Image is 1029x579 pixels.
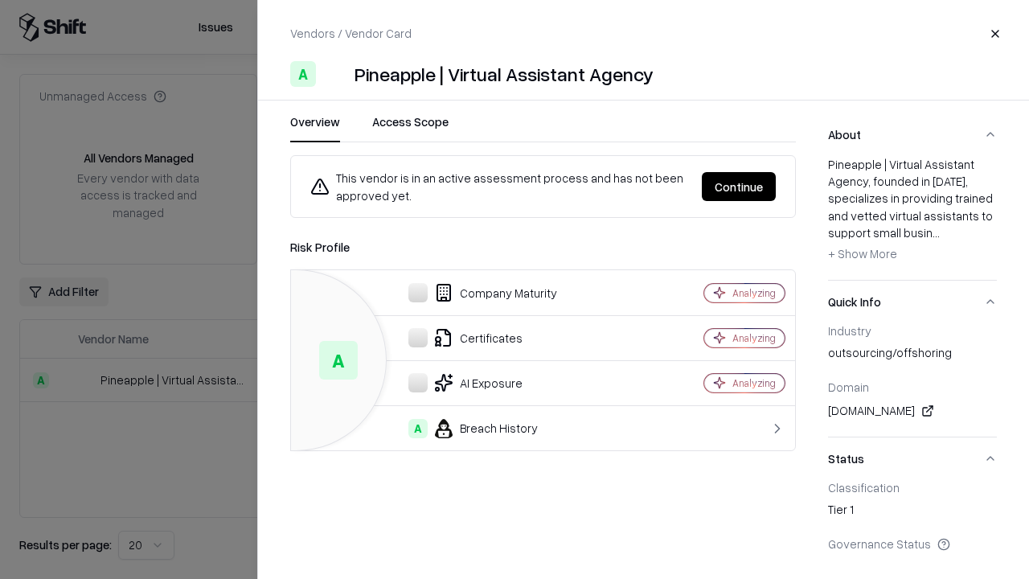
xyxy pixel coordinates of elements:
div: About [828,156,997,280]
div: AI Exposure [304,373,648,392]
button: About [828,113,997,156]
div: Analyzing [732,376,776,390]
div: Breach History [304,419,648,438]
span: ... [933,225,940,240]
button: Status [828,437,997,480]
div: Certificates [304,328,648,347]
button: Access Scope [372,113,449,142]
div: outsourcing/offshoring [828,344,997,367]
div: Risk Profile [290,237,796,257]
div: Analyzing [732,331,776,345]
div: Industry [828,323,997,338]
img: Pineapple | Virtual Assistant Agency [322,61,348,87]
div: Quick Info [828,323,997,437]
div: Analyzing [732,286,776,300]
div: A [319,341,358,380]
button: Quick Info [828,281,997,323]
div: Classification [828,480,997,495]
div: Governance Status [828,536,997,551]
span: + Show More [828,246,897,261]
button: Overview [290,113,340,142]
div: Domain [828,380,997,394]
div: Pineapple | Virtual Assistant Agency [355,61,654,87]
div: A [408,419,428,438]
div: Pineapple | Virtual Assistant Agency, founded in [DATE], specializes in providing trained and vet... [828,156,997,267]
div: Tier 1 [828,501,997,524]
button: Continue [702,172,776,201]
div: This vendor is in an active assessment process and has not been approved yet. [310,169,689,204]
div: [DOMAIN_NAME] [828,401,997,421]
button: + Show More [828,241,897,267]
div: A [290,61,316,87]
p: Vendors / Vendor Card [290,25,412,42]
div: Company Maturity [304,283,648,302]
